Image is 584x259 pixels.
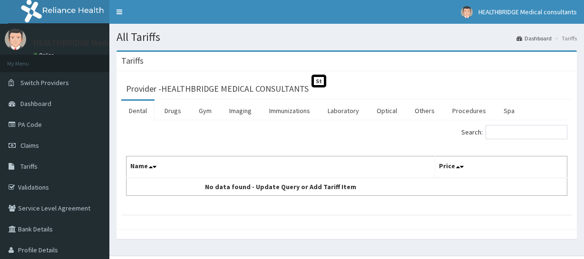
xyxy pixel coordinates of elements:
[127,178,435,196] td: No data found - Update Query or Add Tariff Item
[20,162,38,171] span: Tariffs
[33,52,56,58] a: Online
[445,101,494,121] a: Procedures
[121,101,155,121] a: Dental
[496,101,522,121] a: Spa
[33,38,166,47] p: HEALTHBRIDGE Medical consultants
[157,101,189,121] a: Drugs
[553,34,577,42] li: Tariffs
[461,6,473,18] img: User Image
[407,101,442,121] a: Others
[121,57,144,65] h3: Tariffs
[486,125,567,139] input: Search:
[369,101,405,121] a: Optical
[461,125,567,139] label: Search:
[222,101,259,121] a: Imaging
[435,156,567,178] th: Price
[516,34,552,42] a: Dashboard
[20,99,51,108] span: Dashboard
[20,78,69,87] span: Switch Providers
[20,141,39,150] span: Claims
[117,31,577,43] h1: All Tariffs
[311,75,326,87] span: St
[262,101,318,121] a: Immunizations
[126,85,309,93] h3: Provider - HEALTHBRIDGE MEDICAL CONSULTANTS
[320,101,367,121] a: Laboratory
[478,8,577,16] span: HEALTHBRIDGE Medical consultants
[127,156,435,178] th: Name
[191,101,219,121] a: Gym
[5,29,26,50] img: User Image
